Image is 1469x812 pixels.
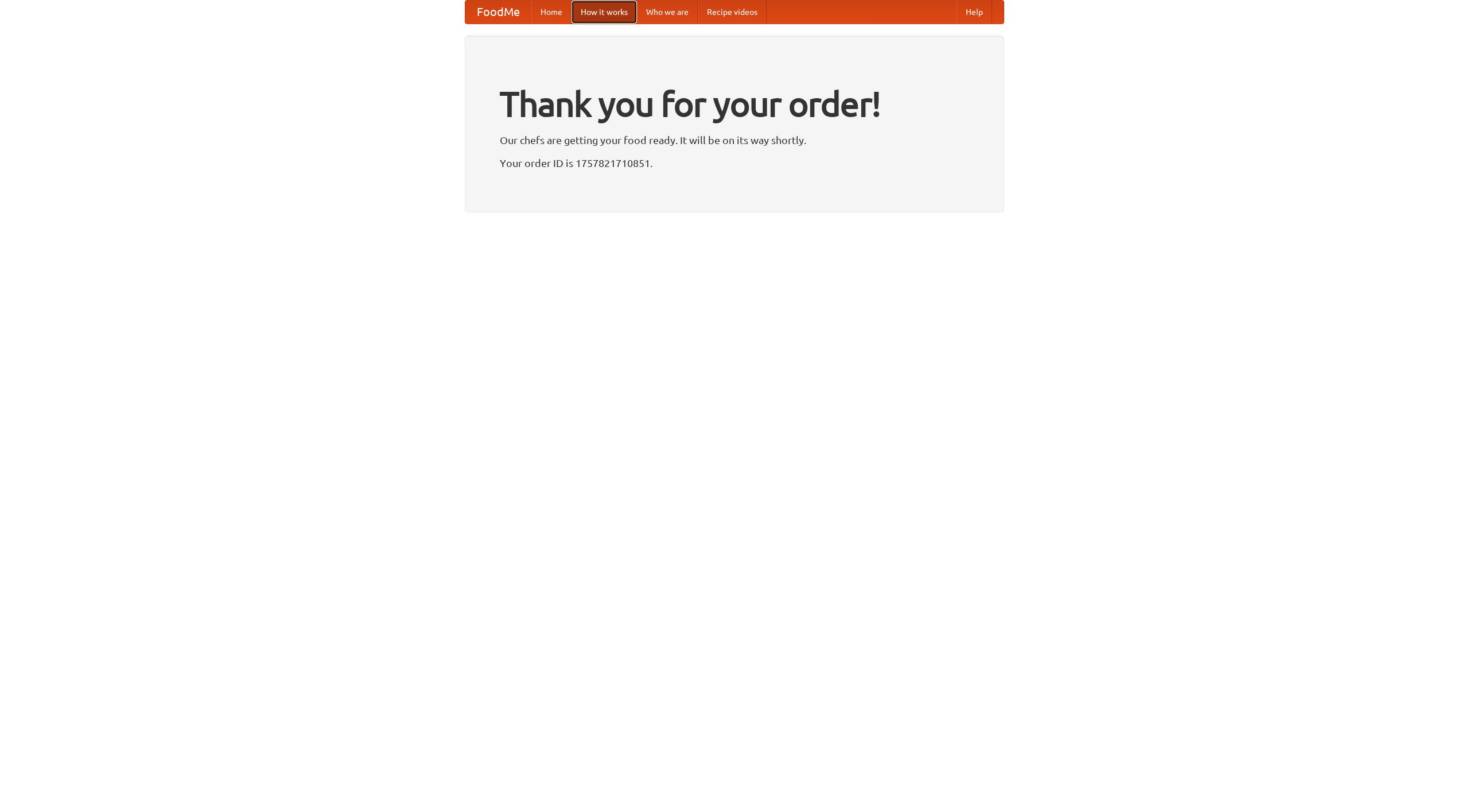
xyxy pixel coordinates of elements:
[465,1,531,24] a: FoodMe
[531,1,572,24] a: Home
[572,1,637,24] a: How it works
[637,1,698,24] a: Who we are
[500,131,969,149] p: Our chefs are getting your food ready. It will be on its way shortly.
[957,1,992,24] a: Help
[500,76,969,131] h1: Thank you for your order!
[500,154,969,172] p: Your order ID is 1757821710851.
[698,1,767,24] a: Recipe videos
